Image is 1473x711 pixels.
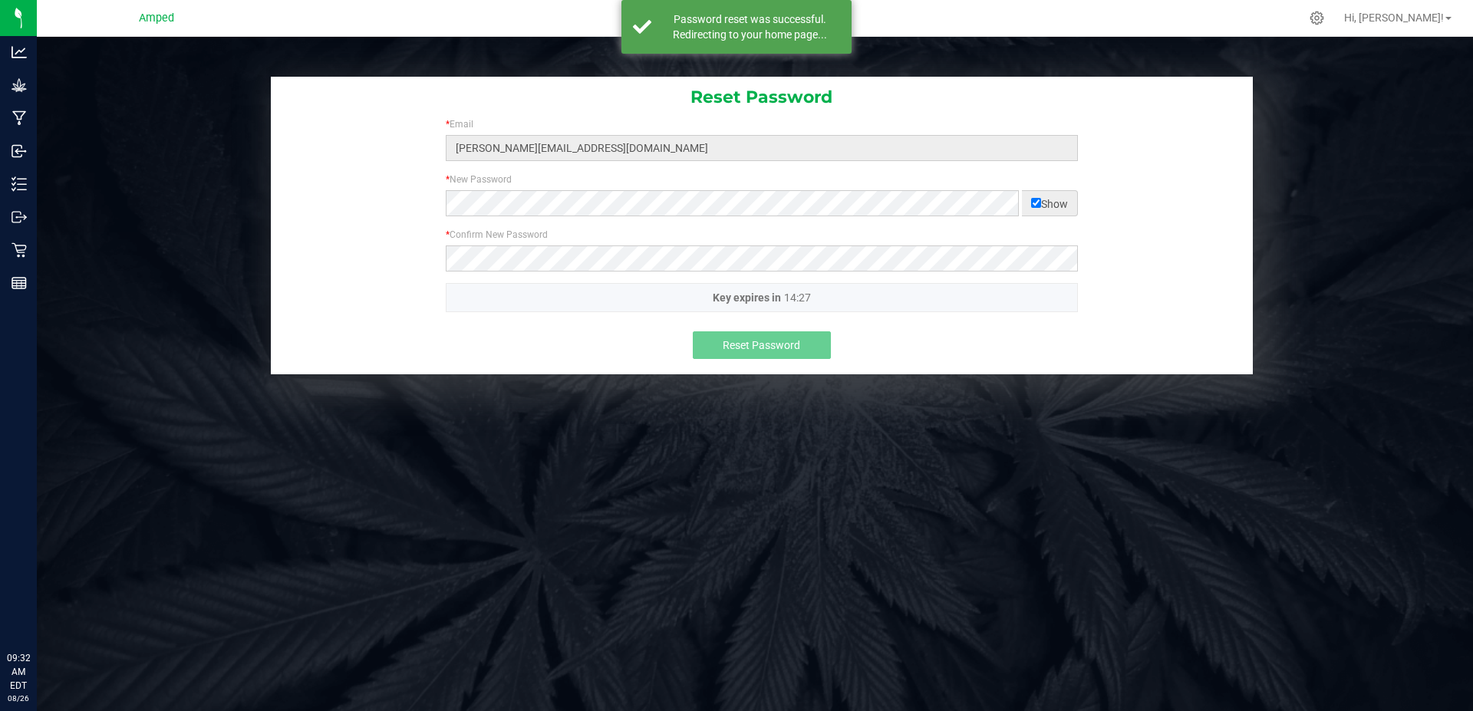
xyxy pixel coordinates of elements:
p: 09:32 AM EDT [7,651,30,693]
span: Hi, [PERSON_NAME]! [1344,12,1444,24]
div: Reset Password [271,77,1253,117]
inline-svg: Grow [12,77,27,93]
button: Reset Password [693,331,831,359]
span: Reset Password [723,339,800,351]
inline-svg: Manufacturing [12,110,27,126]
p: 08/26 [7,693,30,704]
inline-svg: Retail [12,242,27,258]
label: New Password [446,173,512,186]
inline-svg: Analytics [12,44,27,60]
span: Show [1022,190,1078,216]
div: Manage settings [1307,11,1326,25]
label: Confirm New Password [446,228,548,242]
span: 14:27 [784,291,811,304]
inline-svg: Inbound [12,143,27,159]
inline-svg: Outbound [12,209,27,225]
inline-svg: Reports [12,275,27,291]
label: Email [446,117,473,131]
p: Key expires in [446,283,1077,312]
span: Amped [139,12,174,25]
inline-svg: Inventory [12,176,27,192]
div: Password reset was successful. Redirecting to your home page... [660,12,840,42]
